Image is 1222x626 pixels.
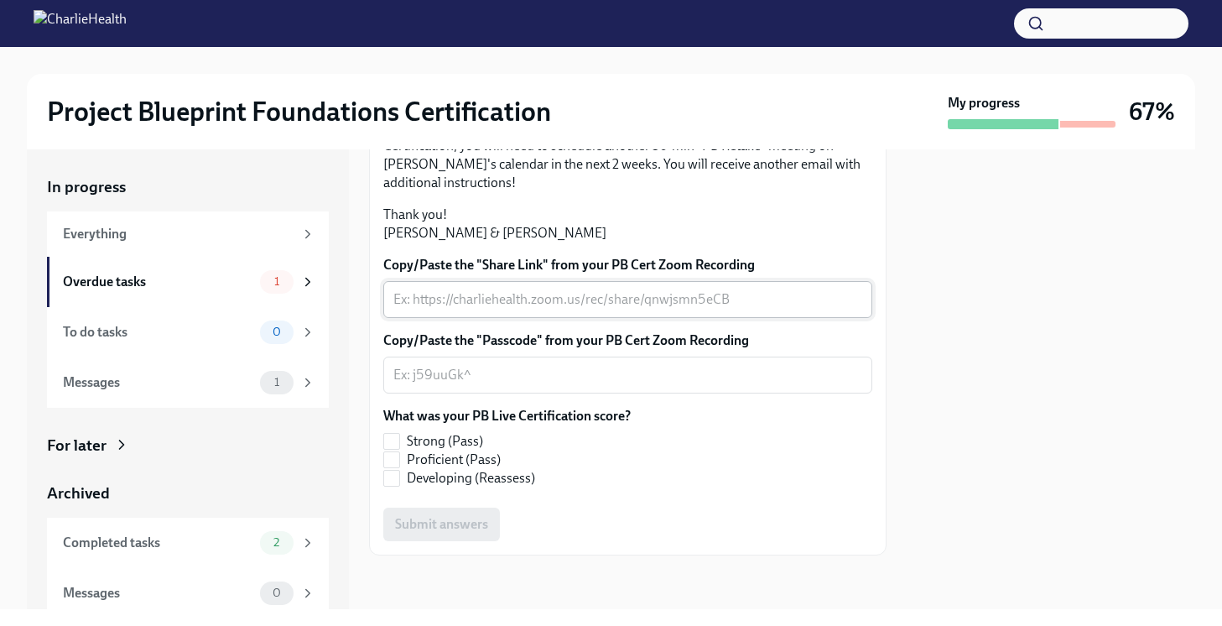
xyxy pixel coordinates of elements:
a: To do tasks0 [47,307,329,357]
span: Developing (Reassess) [407,469,535,488]
a: Overdue tasks1 [47,257,329,307]
div: To do tasks [63,323,253,342]
span: 1 [264,275,289,288]
span: 0 [263,587,291,599]
a: For later [47,435,329,456]
strong: My progress [948,94,1020,112]
h3: 67% [1129,97,1175,127]
span: Proficient (Pass) [407,451,501,469]
a: Everything [47,211,329,257]
label: Copy/Paste the "Share Link" from your PB Cert Zoom Recording [383,256,872,274]
span: 0 [263,326,291,338]
div: Completed tasks [63,534,253,552]
div: Everything [63,225,294,243]
p: Thank you! [PERSON_NAME] & [PERSON_NAME] [383,206,872,243]
a: In progress [47,176,329,198]
a: Archived [47,483,329,504]
div: Messages [63,584,253,603]
label: What was your PB Live Certification score? [383,407,631,425]
h2: Project Blueprint Foundations Certification [47,95,551,128]
a: Messages1 [47,357,329,408]
span: Strong (Pass) [407,432,483,451]
div: For later [47,435,107,456]
label: Copy/Paste the "Passcode" from your PB Cert Zoom Recording [383,331,872,350]
div: Overdue tasks [63,273,253,291]
a: Messages0 [47,568,329,618]
span: 1 [264,376,289,389]
div: Messages [63,373,253,392]
span: 2 [263,536,289,549]
a: Completed tasks2 [47,518,329,568]
img: CharlieHealth [34,10,127,37]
